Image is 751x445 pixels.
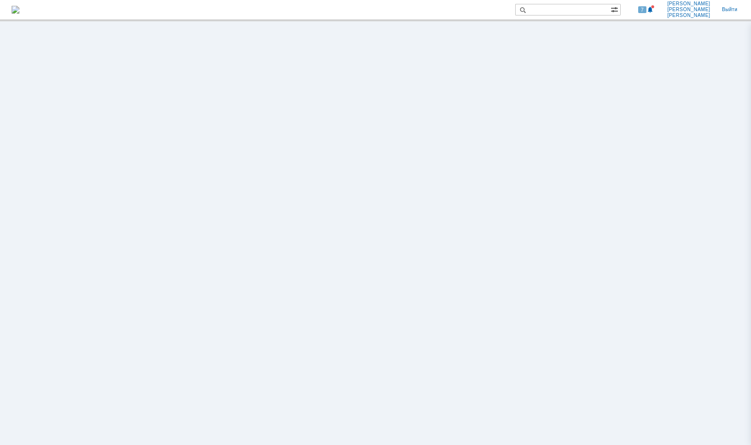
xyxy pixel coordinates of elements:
span: 7 [638,6,647,13]
span: [PERSON_NAME] [667,7,710,13]
span: Расширенный поиск [611,4,620,14]
span: [PERSON_NAME] [667,13,710,18]
img: logo [12,6,19,14]
a: Перейти на домашнюю страницу [12,6,19,14]
span: [PERSON_NAME] [667,1,710,7]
